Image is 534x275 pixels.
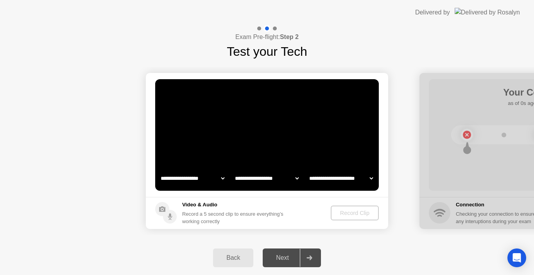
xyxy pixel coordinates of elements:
[415,8,450,17] div: Delivered by
[280,34,299,40] b: Step 2
[159,170,226,186] select: Available cameras
[331,206,379,220] button: Record Clip
[235,32,299,42] h4: Exam Pre-flight:
[308,170,375,186] select: Available microphones
[182,210,287,225] div: Record a 5 second clip to ensure everything’s working correctly
[215,254,251,261] div: Back
[233,170,300,186] select: Available speakers
[213,248,253,267] button: Back
[507,248,526,267] div: Open Intercom Messenger
[265,254,300,261] div: Next
[227,42,307,61] h1: Test your Tech
[263,248,321,267] button: Next
[182,201,287,209] h5: Video & Audio
[455,8,520,17] img: Delivered by Rosalyn
[334,210,376,216] div: Record Clip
